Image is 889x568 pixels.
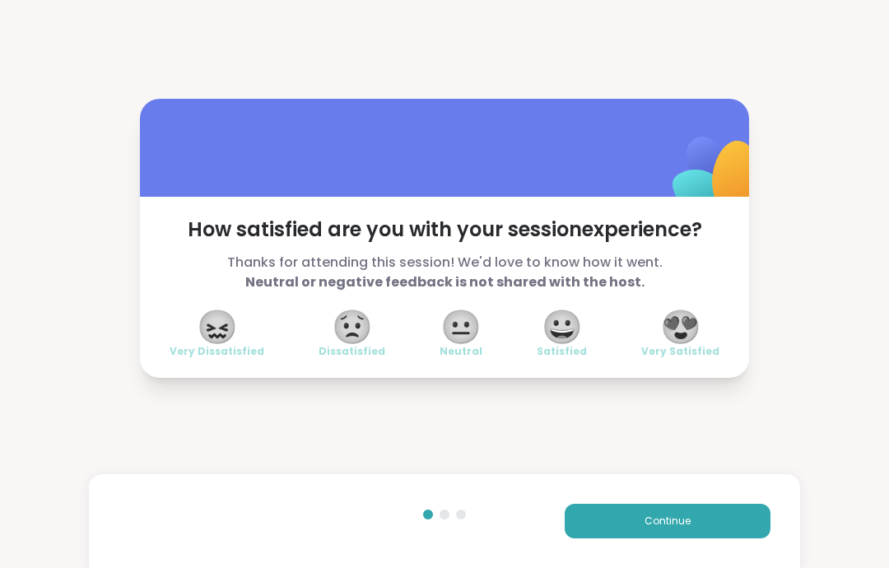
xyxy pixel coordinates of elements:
[170,345,264,358] span: Very Dissatisfied
[565,504,770,538] button: Continue
[319,345,385,358] span: Dissatisfied
[660,312,701,342] span: 😍
[170,216,719,243] span: How satisfied are you with your session experience?
[641,345,719,358] span: Very Satisfied
[197,312,238,342] span: 😖
[634,94,798,258] img: ShareWell Logomark
[542,312,583,342] span: 😀
[170,253,719,292] span: Thanks for attending this session! We'd love to know how it went.
[440,345,482,358] span: Neutral
[645,514,691,528] span: Continue
[332,312,373,342] span: 😟
[245,272,645,291] b: Neutral or negative feedback is not shared with the host.
[440,312,482,342] span: 😐
[537,345,587,358] span: Satisfied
